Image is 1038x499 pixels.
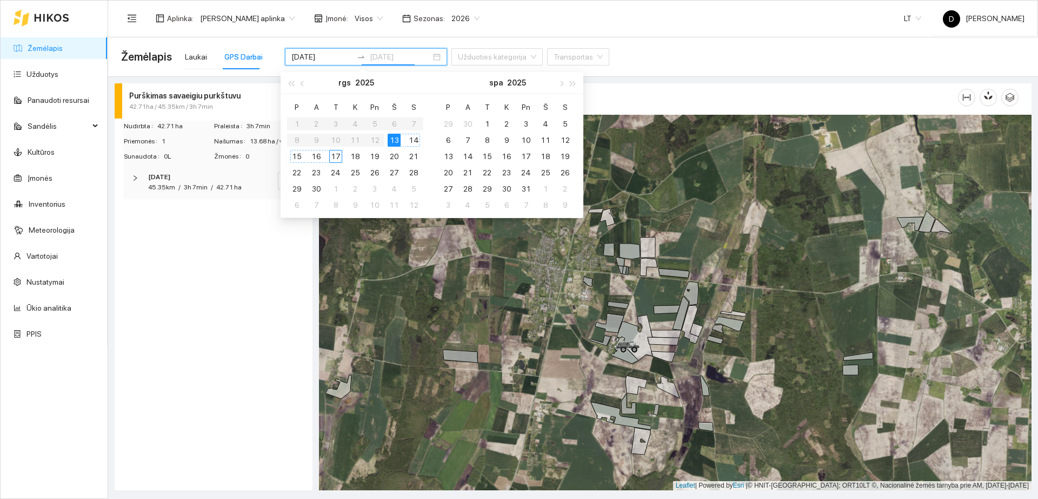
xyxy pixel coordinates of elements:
[477,181,497,197] td: 2025-10-29
[539,134,552,147] div: 11
[555,181,575,197] td: 2025-11-02
[29,226,75,234] a: Meteorologija
[438,165,458,181] td: 2025-10-20
[497,99,516,116] th: K
[132,175,138,181] span: right
[481,117,494,130] div: 1
[516,148,536,165] td: 2025-10-17
[438,197,458,213] td: 2025-11-03
[290,182,303,195] div: 29
[497,197,516,213] td: 2025-11-06
[520,166,533,179] div: 24
[516,165,536,181] td: 2025-10-24
[326,181,345,197] td: 2025-10-01
[414,12,445,24] span: Sezonas :
[461,117,474,130] div: 30
[310,199,323,212] div: 7
[307,148,326,165] td: 2025-09-16
[477,165,497,181] td: 2025-10-22
[536,99,555,116] th: Š
[404,197,423,213] td: 2025-10-12
[949,10,954,28] span: D
[26,70,58,78] a: Užduotys
[310,166,323,179] div: 23
[368,182,381,195] div: 3
[365,181,384,197] td: 2025-10-03
[438,181,458,197] td: 2025-10-27
[404,148,423,165] td: 2025-09-21
[558,150,571,163] div: 19
[329,199,342,212] div: 8
[357,52,365,61] span: to
[442,166,455,179] div: 20
[355,72,374,94] button: 2025
[326,148,345,165] td: 2025-09-17
[124,121,157,132] span: Nudirbta
[539,150,552,163] div: 18
[162,136,213,147] span: 1
[404,165,423,181] td: 2025-09-28
[458,116,477,132] td: 2025-09-30
[307,99,326,116] th: A
[325,12,348,24] span: Įmonė :
[148,173,170,181] strong: [DATE]
[307,165,326,181] td: 2025-09-23
[461,182,474,195] div: 28
[539,182,552,195] div: 1
[156,14,164,23] span: layout
[326,165,345,181] td: 2025-09-24
[407,134,420,147] div: 14
[461,166,474,179] div: 21
[536,165,555,181] td: 2025-10-25
[185,51,207,63] div: Laukai
[500,166,513,179] div: 23
[326,197,345,213] td: 2025-10-08
[384,132,404,148] td: 2025-09-13
[178,183,181,191] span: /
[310,182,323,195] div: 30
[516,116,536,132] td: 2025-10-03
[345,99,365,116] th: K
[481,199,494,212] div: 5
[442,117,455,130] div: 29
[329,150,342,163] div: 17
[458,148,477,165] td: 2025-10-14
[368,199,381,212] div: 10
[442,150,455,163] div: 13
[516,181,536,197] td: 2025-10-31
[157,121,213,132] span: 42.71 ha
[167,12,194,24] span: Aplinka :
[329,182,342,195] div: 1
[28,148,55,156] a: Kultūros
[500,182,513,195] div: 30
[477,99,497,116] th: T
[365,99,384,116] th: Pn
[26,304,71,312] a: Ūkio analitika
[555,197,575,213] td: 2025-11-09
[555,116,575,132] td: 2025-10-05
[959,93,975,102] span: column-width
[520,150,533,163] div: 17
[368,166,381,179] div: 26
[307,181,326,197] td: 2025-09-30
[368,150,381,163] div: 19
[214,152,245,162] span: Žmonės
[520,199,533,212] div: 7
[497,181,516,197] td: 2025-10-30
[481,166,494,179] div: 22
[28,96,89,104] a: Panaudoti resursai
[536,132,555,148] td: 2025-10-11
[461,134,474,147] div: 7
[555,132,575,148] td: 2025-10-12
[164,152,213,162] span: 0L
[384,165,404,181] td: 2025-09-27
[555,148,575,165] td: 2025-10-19
[349,150,362,163] div: 18
[121,8,143,29] button: menu-fold
[384,148,404,165] td: 2025-09-20
[943,14,1024,23] span: [PERSON_NAME]
[287,148,307,165] td: 2025-09-15
[287,99,307,116] th: P
[349,182,362,195] div: 2
[481,182,494,195] div: 29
